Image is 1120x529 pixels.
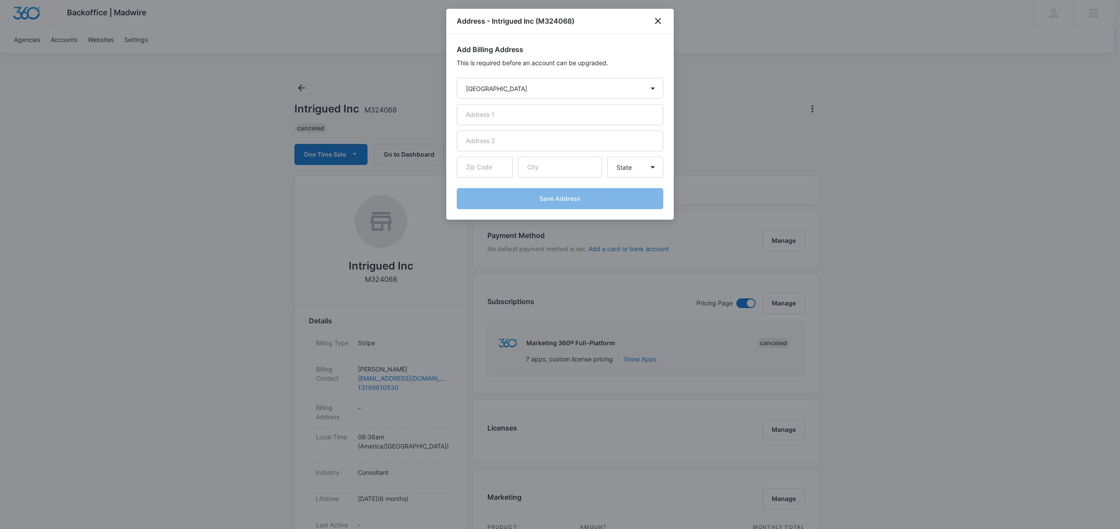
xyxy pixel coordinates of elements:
input: Zip Code [457,157,513,178]
input: Address 1 [457,104,663,125]
p: This is required before an account can be upgraded. [457,58,663,67]
input: Address 2 [457,130,663,151]
input: City [518,157,602,178]
h1: Address - Intrigued Inc (M324068) [457,16,574,26]
button: close [653,16,663,26]
h2: Add Billing Address [457,44,663,55]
